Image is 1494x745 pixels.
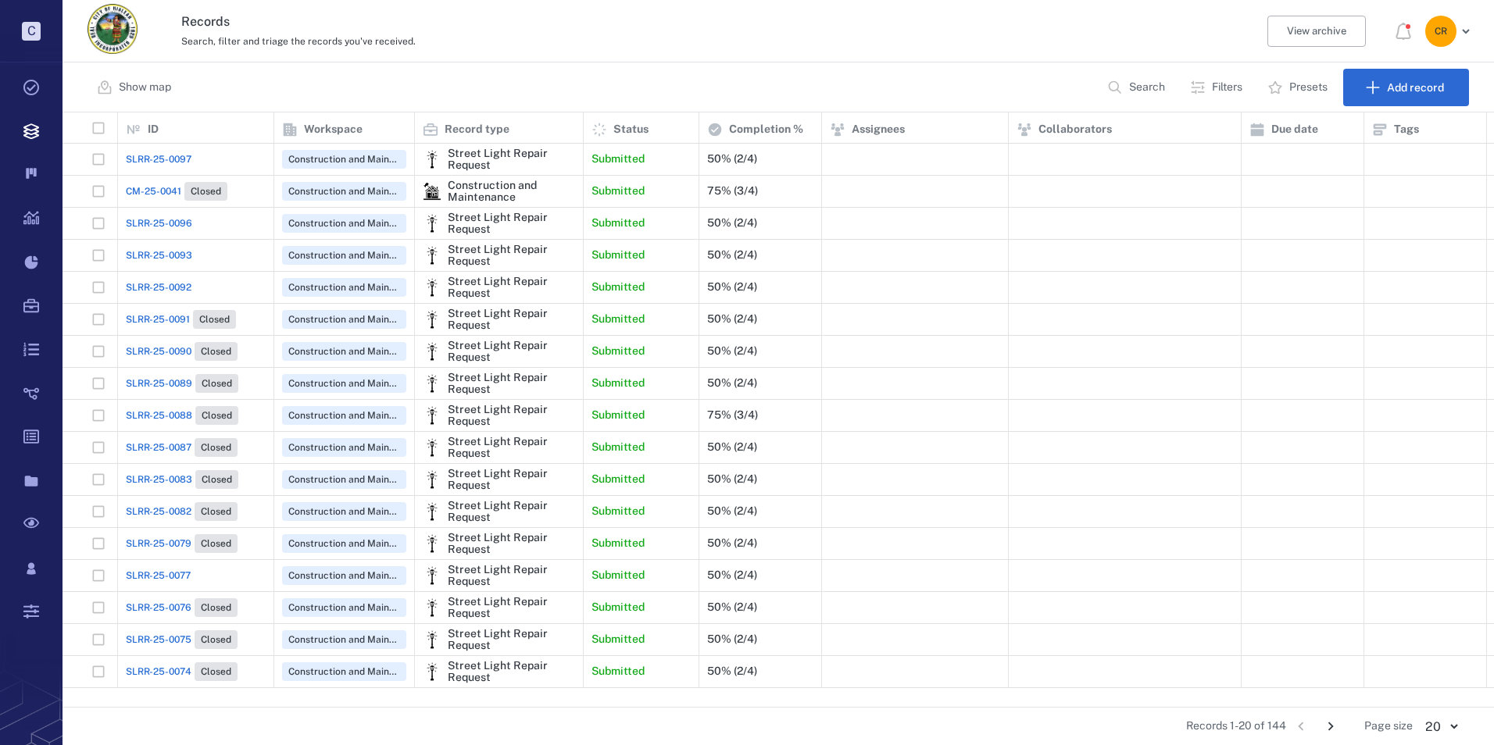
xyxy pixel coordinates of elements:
p: Filters [1212,80,1242,95]
button: Go to next page [1318,714,1343,739]
div: Street Light Repair Request [423,342,441,361]
a: SLRR-25-0096 [126,216,192,230]
span: Construction and Maintenance [285,217,403,230]
div: Street Light Repair Request [423,278,441,297]
span: SLRR-25-0091 [126,312,190,326]
span: SLRR-25-0075 [126,633,191,647]
p: Completion % [729,122,803,137]
span: SLRR-25-0083 [126,472,192,487]
div: Street Light Repair Request [448,436,575,460]
a: SLRR-25-0089Closed [126,374,238,393]
span: Construction and Maintenance [285,505,403,519]
p: Submitted [592,216,645,231]
span: Closed [198,377,235,390]
p: Submitted [592,504,645,519]
span: SLRR-25-0079 [126,536,191,551]
span: SLRR-25-0097 [126,152,191,166]
p: Submitted [592,632,645,647]
a: SLRR-25-0083Closed [126,470,238,489]
span: Records 1-20 of 144 [1186,718,1286,734]
div: 50% (2/4) [707,473,757,485]
span: Closed [198,409,235,422]
span: SLRR-25-0076 [126,601,191,615]
span: Construction and Maintenance [285,313,403,326]
a: SLRR-25-0087Closed [126,438,238,457]
a: SLRR-25-0092 [126,280,191,294]
span: SLRR-25-0082 [126,504,191,519]
button: CR [1425,16,1475,47]
img: icon Street Light Repair Request [423,342,441,361]
a: SLRR-25-0075Closed [126,630,238,649]
p: Due date [1271,122,1318,137]
span: Construction and Maintenance [285,569,403,583]
p: Submitted [592,408,645,423]
a: CM-25-0041Closed [126,182,227,201]
span: Closed [198,505,234,519]
p: Submitted [592,344,645,359]
p: Submitted [592,664,645,679]
div: Street Light Repair Request [423,470,441,489]
a: SLRR-25-0074Closed [126,662,238,681]
a: SLRR-25-0091Closed [126,310,236,329]
div: Street Light Repair Request [448,532,575,556]
span: Search, filter and triage the records you've received. [181,36,416,47]
p: Submitted [592,280,645,295]
span: Closed [188,185,224,198]
button: Filters [1181,69,1255,106]
span: Construction and Maintenance [285,153,403,166]
span: Closed [198,345,234,358]
p: Workspace [304,122,363,137]
div: Street Light Repair Request [423,566,441,585]
img: icon Street Light Repair Request [423,566,441,585]
div: Street Light Repair Request [448,276,575,300]
span: Closed [198,665,234,679]
p: Tags [1394,122,1419,137]
div: 20 [1413,718,1469,736]
div: 50% (2/4) [707,601,757,613]
div: Street Light Repair Request [423,598,441,617]
div: Construction and Maintenance [423,182,441,201]
div: Street Light Repair Request [448,500,575,524]
img: icon Street Light Repair Request [423,406,441,425]
button: Add record [1343,69,1469,106]
span: Construction and Maintenance [285,249,403,262]
div: 50% (2/4) [707,505,757,517]
div: 50% (2/4) [707,153,757,165]
div: Construction and Maintenance [448,180,575,204]
div: Street Light Repair Request [448,596,575,620]
nav: pagination navigation [1286,714,1346,739]
div: Street Light Repair Request [423,406,441,425]
span: SLRR-25-0089 [126,376,192,390]
a: SLRR-25-0077 [126,569,191,583]
button: View archive [1267,16,1366,47]
p: Submitted [592,312,645,327]
span: Construction and Maintenance [285,633,403,647]
p: Search [1129,80,1165,95]
div: Street Light Repair Request [448,340,575,364]
span: Closed [196,313,233,326]
p: Record type [445,122,509,137]
span: Page size [1364,718,1413,734]
p: Assignees [852,122,905,137]
div: Street Light Repair Request [448,308,575,332]
span: Closed [198,537,234,551]
a: SLRR-25-0079Closed [126,534,238,553]
img: icon Street Light Repair Request [423,150,441,169]
p: Presets [1289,80,1328,95]
p: Submitted [592,184,645,199]
div: 50% (2/4) [707,281,757,293]
div: Street Light Repair Request [423,246,441,265]
div: Street Light Repair Request [448,244,575,268]
a: SLRR-25-0088Closed [126,406,238,425]
div: 50% (2/4) [707,217,757,229]
span: Construction and Maintenance [285,473,403,487]
div: Street Light Repair Request [423,438,441,457]
span: CM-25-0041 [126,184,181,198]
img: icon Street Light Repair Request [423,310,441,329]
img: icon Street Light Repair Request [423,214,441,233]
img: icon Street Light Repair Request [423,438,441,457]
button: Show map [88,69,184,106]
